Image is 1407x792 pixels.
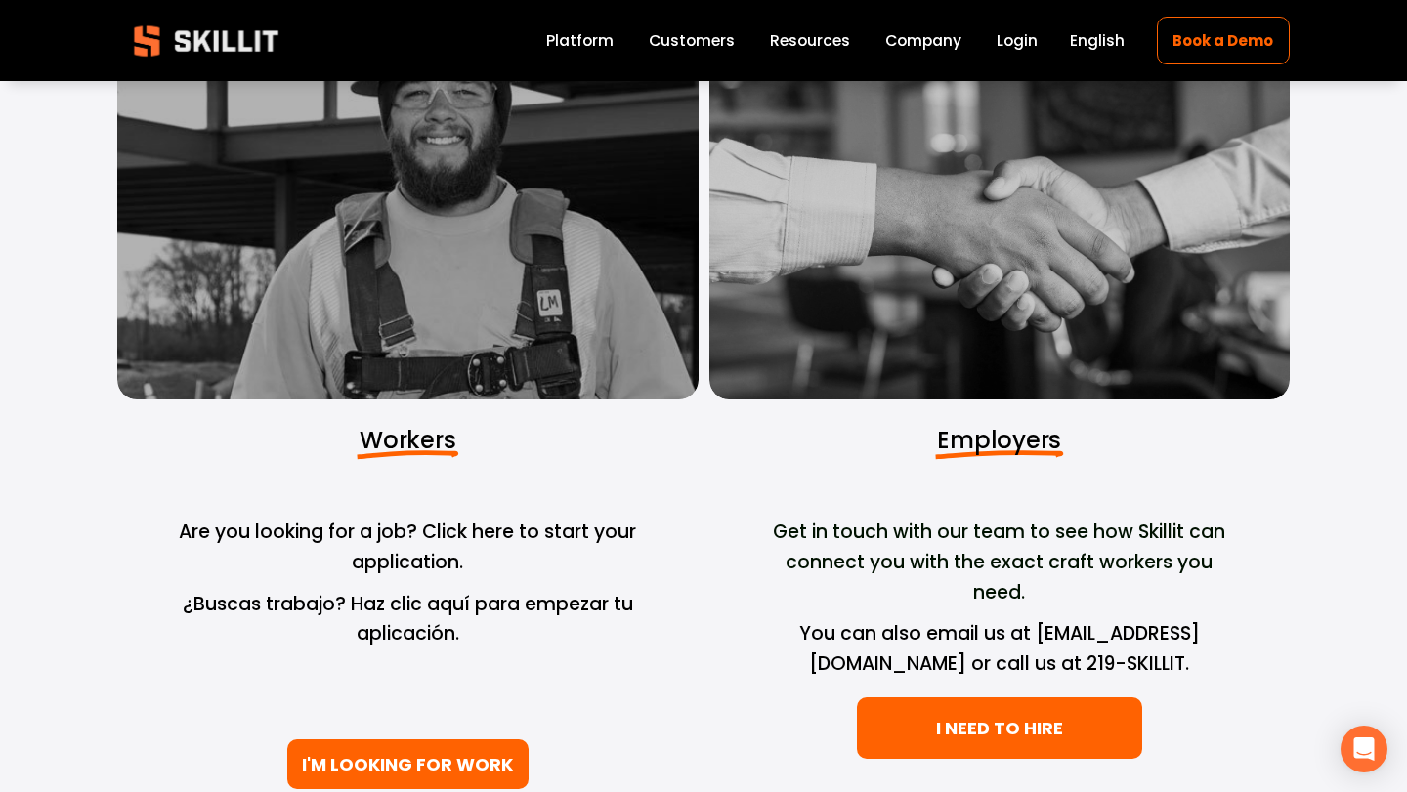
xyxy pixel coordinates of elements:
[546,27,614,54] a: Platform
[857,697,1142,759] a: I NEED TO HIRE
[885,27,961,54] a: Company
[117,12,295,70] img: Skillit
[1157,17,1290,64] a: Book a Demo
[179,519,641,575] span: Are you looking for a job? Click here to start your application.
[183,591,638,647] span: ¿Buscas trabajo? Haz clic aquí para empezar tu aplicación.
[799,620,1200,677] span: You can also email us at [EMAIL_ADDRESS][DOMAIN_NAME] or call us at 219-SKILLIT.
[649,27,735,54] a: Customers
[1070,29,1125,52] span: English
[770,29,850,52] span: Resources
[287,739,529,789] a: I'M LOOKING FOR WORK
[360,424,455,456] span: Workers
[997,27,1038,54] a: Login
[773,519,1230,604] span: Get in touch with our team to see how Skillit can connect you with the exact craft workers you need.
[1341,726,1387,772] div: Open Intercom Messenger
[937,424,1061,456] span: Employers
[1070,27,1125,54] div: language picker
[770,27,850,54] a: folder dropdown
